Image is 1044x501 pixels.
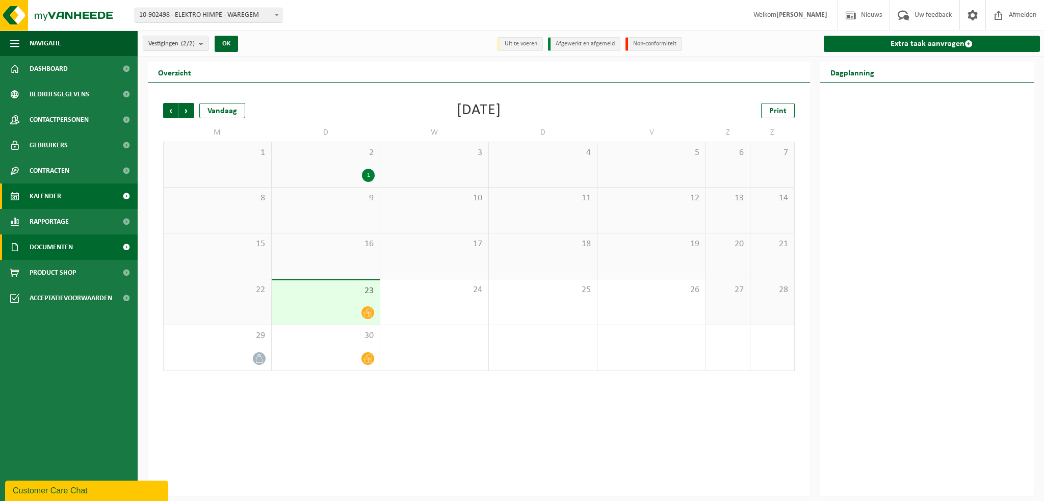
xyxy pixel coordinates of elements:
[603,147,700,159] span: 5
[30,82,89,107] span: Bedrijfsgegevens
[776,11,827,19] strong: [PERSON_NAME]
[603,284,700,296] span: 26
[143,36,208,51] button: Vestigingen(2/2)
[362,169,375,182] div: 1
[30,234,73,260] span: Documenten
[277,239,375,250] span: 16
[494,147,592,159] span: 4
[625,37,682,51] li: Non-conformiteit
[494,193,592,204] span: 11
[135,8,282,22] span: 10-902498 - ELEKTRO HIMPE - WAREGEM
[169,239,266,250] span: 15
[385,193,483,204] span: 10
[711,284,745,296] span: 27
[169,284,266,296] span: 22
[597,123,706,142] td: V
[163,103,178,118] span: Vorige
[181,40,195,47] count: (2/2)
[769,107,787,115] span: Print
[380,123,489,142] td: W
[30,260,76,285] span: Product Shop
[169,147,266,159] span: 1
[169,330,266,341] span: 29
[755,193,789,204] span: 14
[148,36,195,51] span: Vestigingen
[820,62,884,82] h2: Dagplanning
[179,103,194,118] span: Volgende
[277,285,375,297] span: 23
[603,193,700,204] span: 12
[457,103,501,118] div: [DATE]
[135,8,282,23] span: 10-902498 - ELEKTRO HIMPE - WAREGEM
[30,56,68,82] span: Dashboard
[711,147,745,159] span: 6
[163,123,272,142] td: M
[761,103,795,118] a: Print
[30,158,69,183] span: Contracten
[711,193,745,204] span: 13
[497,37,543,51] li: Uit te voeren
[494,284,592,296] span: 25
[755,284,789,296] span: 28
[30,183,61,209] span: Kalender
[750,123,795,142] td: Z
[385,284,483,296] span: 24
[489,123,597,142] td: D
[755,239,789,250] span: 21
[755,147,789,159] span: 7
[385,147,483,159] span: 3
[148,62,201,82] h2: Overzicht
[169,193,266,204] span: 8
[30,133,68,158] span: Gebruikers
[30,209,69,234] span: Rapportage
[824,36,1040,52] a: Extra taak aanvragen
[199,103,245,118] div: Vandaag
[548,37,620,51] li: Afgewerkt en afgemeld
[215,36,238,52] button: OK
[277,330,375,341] span: 30
[30,285,112,311] span: Acceptatievoorwaarden
[385,239,483,250] span: 17
[711,239,745,250] span: 20
[5,479,170,501] iframe: chat widget
[706,123,750,142] td: Z
[277,147,375,159] span: 2
[30,107,89,133] span: Contactpersonen
[272,123,380,142] td: D
[603,239,700,250] span: 19
[494,239,592,250] span: 18
[30,31,61,56] span: Navigatie
[277,193,375,204] span: 9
